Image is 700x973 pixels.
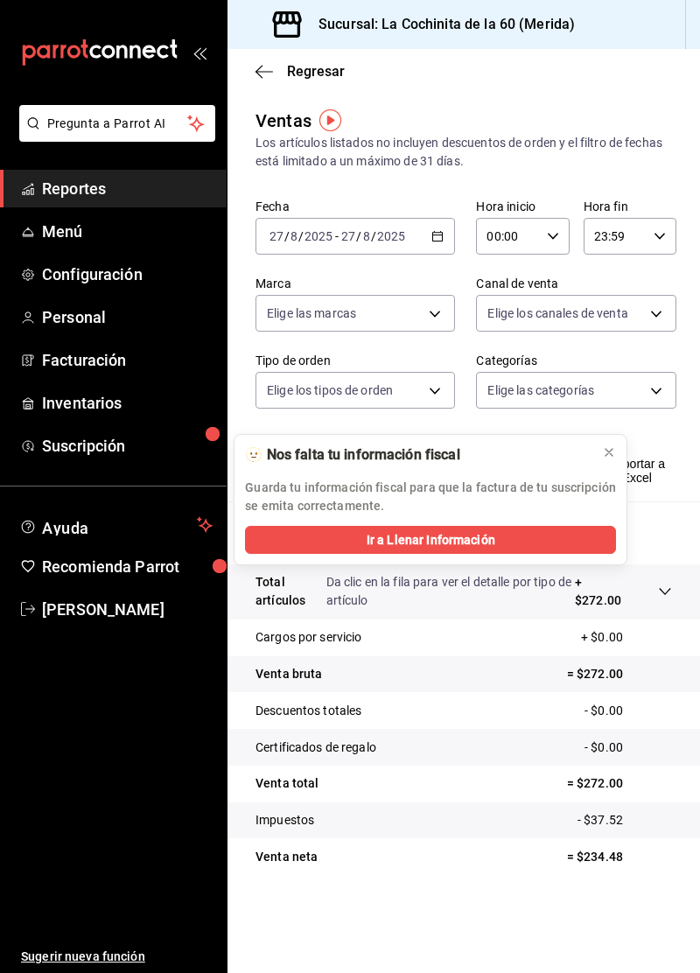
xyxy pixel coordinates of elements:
p: - $0.00 [584,702,672,720]
span: Pregunta a Parrot AI [47,115,188,133]
p: - $0.00 [584,738,672,757]
label: Fecha [255,200,455,213]
span: / [356,229,361,243]
p: = $272.00 [567,665,672,683]
p: = $234.48 [567,848,672,866]
p: Impuestos [255,811,314,829]
span: Elige los canales de venta [487,304,627,322]
label: Canal de venta [476,277,675,290]
span: Elige las categorías [487,381,594,399]
p: Cargos por servicio [255,628,362,647]
span: Recomienda Parrot [42,555,213,578]
span: / [371,229,376,243]
p: Da clic en la fila para ver el detalle por tipo de artículo [326,573,575,610]
span: / [284,229,290,243]
span: Elige las marcas [267,304,356,322]
button: Regresar [255,63,345,80]
span: Menú [42,220,213,243]
span: Facturación [42,348,213,372]
p: Guarda tu información fiscal para que la factura de tu suscripción se emita correctamente. [245,479,616,515]
p: - $37.52 [577,811,672,829]
span: Reportes [42,177,213,200]
input: -- [269,229,284,243]
div: 🫥 Nos falta tu información fiscal [245,445,588,465]
p: Certificados de regalo [255,738,376,757]
button: Pregunta a Parrot AI [19,105,215,142]
p: Venta bruta [255,665,322,683]
p: + $0.00 [581,628,672,647]
span: Configuración [42,262,213,286]
span: / [298,229,304,243]
p: Venta total [255,774,318,793]
span: Sugerir nueva función [21,948,213,966]
span: Suscripción [42,434,213,458]
input: ---- [376,229,406,243]
button: Ir a Llenar Información [245,526,616,554]
input: -- [340,229,356,243]
span: Ayuda [42,514,190,535]
a: Pregunta a Parrot AI [12,127,215,145]
span: Ir a Llenar Información [367,531,495,549]
button: open_drawer_menu [192,45,206,59]
p: Venta neta [255,848,318,866]
span: [PERSON_NAME] [42,598,213,621]
label: Marca [255,277,455,290]
p: Total artículos [255,573,326,610]
label: Categorías [476,354,675,367]
label: Hora inicio [476,200,569,213]
span: - [335,229,339,243]
img: Tooltip marker [319,109,341,131]
h3: Sucursal: La Cochinita de la 60 (Merida) [304,14,575,35]
div: Ventas [255,108,311,134]
p: Descuentos totales [255,702,361,720]
input: -- [362,229,371,243]
label: Hora fin [584,200,676,213]
p: + $272.00 [575,573,623,610]
div: Los artículos listados no incluyen descuentos de orden y el filtro de fechas está limitado a un m... [255,134,672,171]
span: Inventarios [42,391,213,415]
input: -- [290,229,298,243]
span: Elige los tipos de orden [267,381,393,399]
input: ---- [304,229,333,243]
p: = $272.00 [567,774,672,793]
span: Regresar [287,63,345,80]
span: Personal [42,305,213,329]
label: Tipo de orden [255,354,455,367]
